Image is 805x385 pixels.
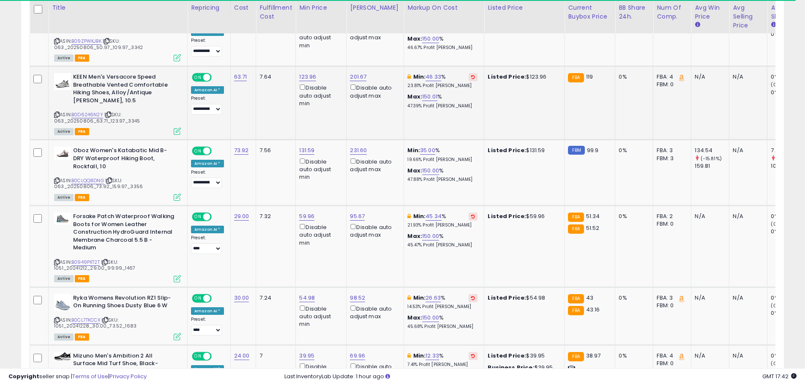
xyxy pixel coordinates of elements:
b: Max: [407,35,422,43]
a: Privacy Policy [109,372,147,380]
img: 41eq+RIOwFL._SL40_.jpg [54,294,71,311]
div: [PERSON_NAME] [350,3,400,12]
div: Disable auto adjust max [350,222,397,239]
a: 12.33 [426,352,439,360]
div: % [407,35,478,51]
div: Listed Price [488,3,561,12]
div: N/A [733,213,761,220]
a: 150.00 [422,314,439,322]
a: 24.00 [234,352,250,360]
p: 47.88% Profit [PERSON_NAME] [407,177,478,183]
div: 0% [619,352,647,360]
div: $39.95 [488,352,558,360]
div: ASIN: [54,147,181,200]
div: N/A [695,73,723,81]
div: ASIN: [54,294,181,339]
div: 0% [771,73,805,81]
span: 38.97 [586,352,601,360]
b: Min: [413,212,426,220]
div: 7.56 [259,147,289,154]
div: 0% [771,228,805,235]
span: | SKU: 063_20250806_63.71_123.97_3345 [54,111,140,124]
div: $131.59 [488,147,558,154]
div: ASIN: [54,213,181,281]
small: FBA [568,73,584,82]
b: Ryka Womens Revolution RZ1 Slip-On Running Shoes Dusty Blue 6 W [73,294,176,312]
span: | SKU: 063_20250806_73.92_159.97_3356 [54,177,143,190]
div: Preset: [191,169,224,188]
div: Preset: [191,235,224,254]
div: % [407,352,478,368]
a: 73.92 [234,146,249,155]
div: FBA: 3 [657,294,685,302]
span: 119 [586,73,593,81]
span: ON [193,213,203,221]
span: FBA [75,55,89,62]
b: Max: [407,167,422,175]
a: 98.52 [350,294,365,302]
b: Listed Price: [488,146,526,154]
div: 159.81 [695,162,729,170]
a: B0CLQQ8DNG [71,177,104,184]
a: B09ZPWKJBK [71,38,101,45]
strong: Copyright [8,372,39,380]
div: $54.98 [488,294,558,302]
a: 59.96 [299,212,314,221]
div: Title [52,3,184,12]
a: 26.63 [426,294,441,302]
div: Amazon AI * [191,160,224,167]
div: N/A [733,352,761,360]
div: 0% [619,213,647,220]
div: Repricing [191,3,227,12]
div: Avg Win Price [695,3,726,21]
span: 43 [586,294,593,302]
div: 0% [771,30,805,38]
div: 7.32 [259,213,289,220]
div: 0% [771,309,805,317]
div: Avg BB Share [771,3,802,21]
span: FBA [75,333,89,341]
b: Listed Price: [488,212,526,220]
small: Avg Win Price. [695,21,700,29]
a: B0949PXT2T [71,259,100,266]
span: 51.52 [586,224,600,232]
div: Amazon AI * [191,226,224,233]
span: 99.9 [587,146,599,154]
div: 0% [771,294,805,302]
div: % [407,232,478,248]
div: FBM: 0 [657,360,685,367]
p: 14.53% Profit [PERSON_NAME] [407,304,478,310]
span: 43.16 [586,306,600,314]
a: 150.01 [422,93,437,101]
span: All listings currently available for purchase on Amazon [54,333,74,341]
a: 95.67 [350,212,365,221]
div: FBA: 3 [657,147,685,154]
div: 134.54 [695,147,729,154]
small: Avg BB Share. [771,21,776,29]
a: 231.60 [350,146,367,155]
div: Amazon AI * [191,307,224,315]
p: 47.39% Profit [PERSON_NAME] [407,103,478,109]
a: 150.00 [422,35,439,43]
a: B0CL7TKCCX [71,317,100,324]
b: Listed Price: [488,73,526,81]
p: 45.47% Profit [PERSON_NAME] [407,242,478,248]
div: ASIN: [54,15,181,60]
div: N/A [695,352,723,360]
a: 123.96 [299,73,316,81]
div: FBM: 0 [657,302,685,309]
div: Disable auto adjust min [299,304,340,328]
b: Min: [413,294,426,302]
div: 7 [259,352,289,360]
b: Listed Price: [488,352,526,360]
div: % [407,73,478,89]
span: | SKU: 1051_20241228_30.00_73.52_1683 [54,317,136,329]
p: 19.66% Profit [PERSON_NAME] [407,157,478,163]
b: Min: [413,73,426,81]
small: FBA [568,213,584,222]
div: Disable auto adjust max [350,304,397,320]
div: FBA: 2 [657,213,685,220]
a: 201.67 [350,73,366,81]
div: 0% [619,294,647,302]
p: 23.81% Profit [PERSON_NAME] [407,83,478,89]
